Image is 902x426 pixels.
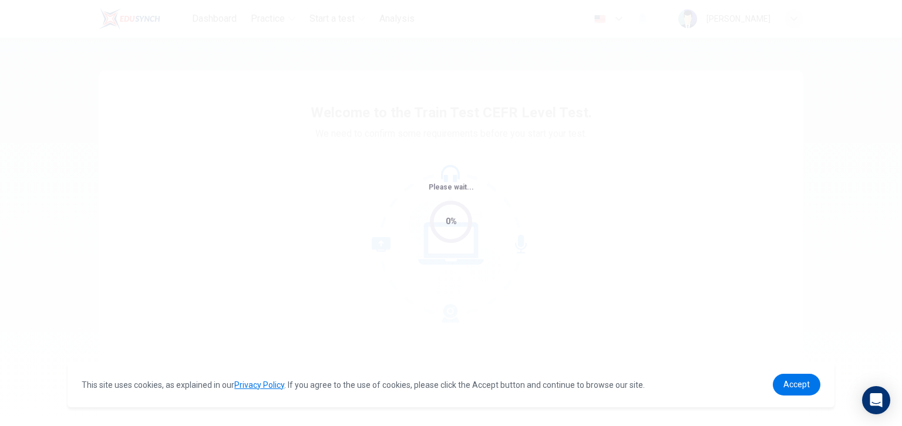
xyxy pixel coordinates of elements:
div: 0% [446,215,457,228]
a: Privacy Policy [234,380,284,390]
div: Open Intercom Messenger [862,386,890,414]
span: Please wait... [429,183,474,191]
a: dismiss cookie message [773,374,820,395]
span: Accept [783,380,810,389]
span: This site uses cookies, as explained in our . If you agree to the use of cookies, please click th... [82,380,645,390]
div: cookieconsent [68,362,834,407]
